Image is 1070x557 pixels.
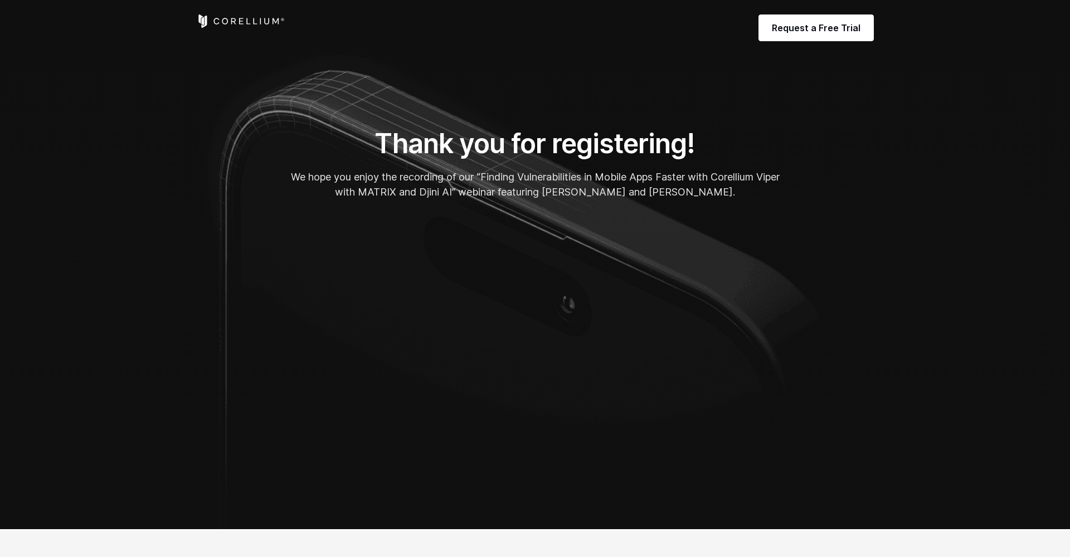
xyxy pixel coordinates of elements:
[772,21,860,35] span: Request a Free Trial
[196,14,285,28] a: Corellium Home
[758,14,874,41] a: Request a Free Trial
[284,169,786,199] p: We hope you enjoy the recording of our “Finding Vulnerabilities in Mobile Apps Faster with Corell...
[284,127,786,160] h1: Thank you for registering!
[284,208,786,418] iframe: HubSpot Video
